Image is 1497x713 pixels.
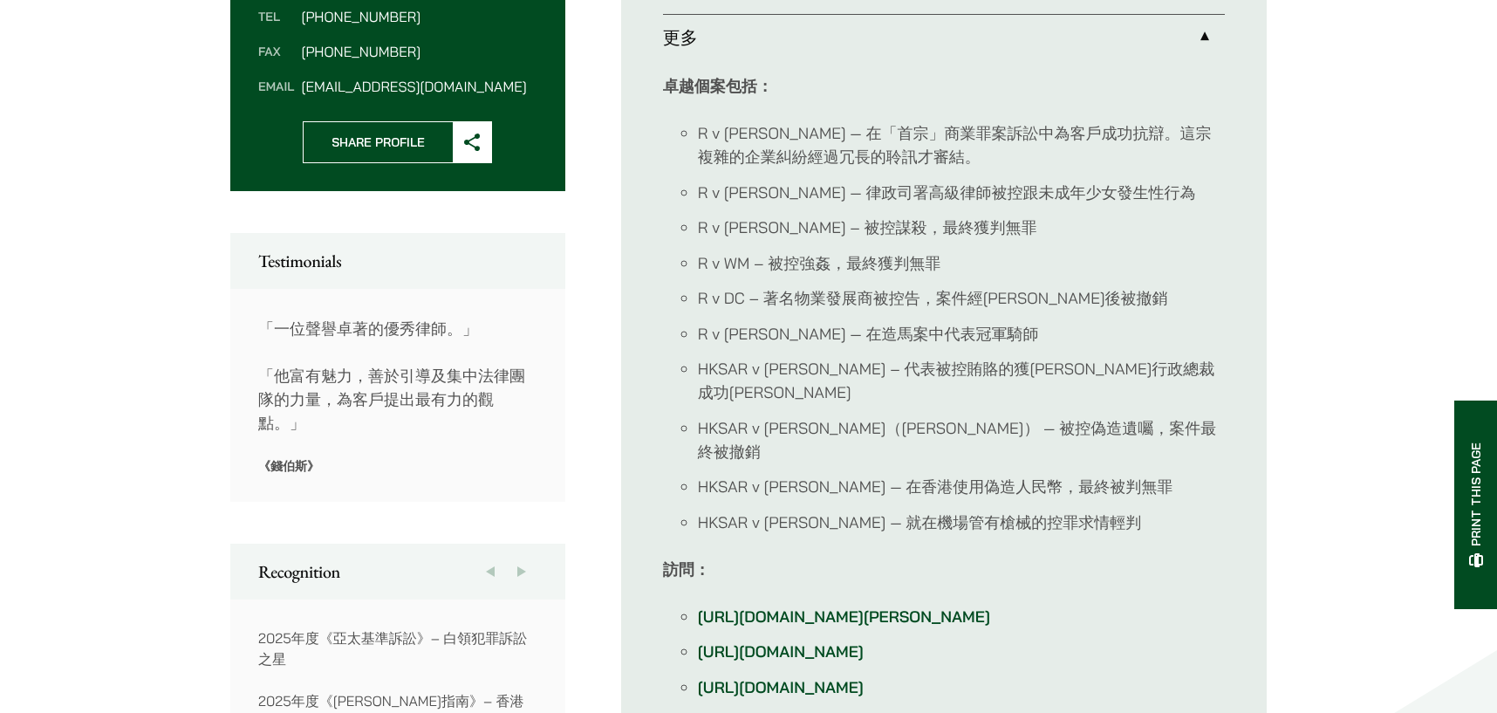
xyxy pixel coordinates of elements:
[258,458,537,474] p: 《錢伯斯》
[698,216,1225,239] li: R v [PERSON_NAME] – 被控謀殺，最終獲判無罪
[301,79,537,93] dd: [EMAIL_ADDRESS][DOMAIN_NAME]
[698,511,1225,534] li: HKSAR v [PERSON_NAME] — 就在機場管有槍械的控罪求情輕判
[475,544,506,600] button: Previous
[258,627,537,669] p: 2025年度《亞太基準訴訟》– 白領犯罪訴訟之星
[506,544,537,600] button: Next
[304,122,453,162] span: Share Profile
[663,559,710,579] strong: 訪問：
[663,15,1225,60] a: 更多
[698,357,1225,404] li: HKSAR v [PERSON_NAME] – 代表被控賄賂的獲[PERSON_NAME]行政總裁成功[PERSON_NAME]
[663,76,773,96] strong: 卓越個案包括：
[698,677,864,697] a: [URL][DOMAIN_NAME]
[698,181,1225,204] li: R v [PERSON_NAME] — 律政司署高級律師被控跟未成年少女發生性行為
[258,45,294,79] dt: Fax
[258,250,537,271] h2: Testimonials
[301,45,537,58] dd: [PHONE_NUMBER]
[698,641,864,662] a: [URL][DOMAIN_NAME]
[698,607,990,627] a: [URL][DOMAIN_NAME][PERSON_NAME]
[303,121,492,163] button: Share Profile
[698,322,1225,346] li: R v [PERSON_NAME] — 在造馬案中代表冠軍騎師
[698,251,1225,275] li: R v WM – 被控強姦，最終獲判無罪
[258,364,537,435] p: 「他富有魅力，善於引導及集中法律團隊的力量，為客戶提出最有力的觀點。」
[698,416,1225,463] li: HKSAR v [PERSON_NAME]（[PERSON_NAME]） — 被控偽造遺囑，案件最終被撤銷
[301,10,537,24] dd: [PHONE_NUMBER]
[258,10,294,45] dt: Tel
[698,475,1225,498] li: HKSAR v [PERSON_NAME] — 在香港使用偽造人民幣，最終被判無罪
[258,561,537,582] h2: Recognition
[698,121,1225,168] li: R v [PERSON_NAME] — 在「首宗」商業罪案訴訟中為客戶成功抗辯。這宗複雜的企業糾紛經過冗長的聆訊才審結。
[258,317,537,340] p: 「一位聲譽卓著的優秀律師。」
[258,79,294,93] dt: Email
[698,286,1225,310] li: R v DC – 著名物業發展商被控告，案件經[PERSON_NAME]後被撤銷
